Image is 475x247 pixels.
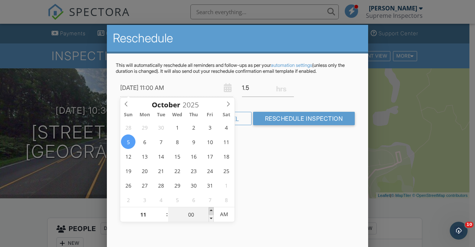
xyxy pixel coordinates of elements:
span: October 20, 2025 [137,163,152,178]
span: November 8, 2025 [219,192,233,207]
span: Tue [153,113,169,117]
input: Reschedule Inspection [253,112,355,125]
span: October 14, 2025 [154,149,168,163]
span: November 6, 2025 [186,192,201,207]
span: October 11, 2025 [219,134,233,149]
span: October 30, 2025 [186,178,201,192]
span: Click to toggle [214,207,234,222]
span: October 9, 2025 [186,134,201,149]
h2: Reschedule [113,31,362,46]
span: October 1, 2025 [170,120,184,134]
span: October 26, 2025 [121,178,135,192]
a: automation settings [271,62,312,68]
span: October 2, 2025 [186,120,201,134]
span: October 29, 2025 [170,178,184,192]
span: October 23, 2025 [186,163,201,178]
span: Sun [120,113,137,117]
span: Fri [202,113,218,117]
span: November 3, 2025 [137,192,152,207]
span: Wed [169,113,186,117]
span: October 28, 2025 [154,178,168,192]
span: October 17, 2025 [203,149,217,163]
iframe: Intercom live chat [450,222,468,240]
span: October 3, 2025 [203,120,217,134]
span: October 5, 2025 [121,134,135,149]
span: 10 [465,222,474,228]
span: October 4, 2025 [219,120,233,134]
span: September 28, 2025 [121,120,135,134]
span: October 22, 2025 [170,163,184,178]
span: November 2, 2025 [121,192,135,207]
span: : [166,207,168,222]
span: October 27, 2025 [137,178,152,192]
span: October 13, 2025 [137,149,152,163]
span: November 5, 2025 [170,192,184,207]
span: October 21, 2025 [154,163,168,178]
span: October 18, 2025 [219,149,233,163]
input: Scroll to increment [180,100,205,110]
span: October 31, 2025 [203,178,217,192]
span: October 24, 2025 [203,163,217,178]
span: September 29, 2025 [137,120,152,134]
span: Thu [186,113,202,117]
span: September 30, 2025 [154,120,168,134]
span: October 16, 2025 [186,149,201,163]
span: October 7, 2025 [154,134,168,149]
span: October 10, 2025 [203,134,217,149]
span: October 15, 2025 [170,149,184,163]
span: Scroll to increment [152,101,180,108]
span: November 7, 2025 [203,192,217,207]
span: Mon [137,113,153,117]
span: November 1, 2025 [219,178,233,192]
input: Scroll to increment [168,207,214,222]
span: October 8, 2025 [170,134,184,149]
span: October 25, 2025 [219,163,233,178]
span: Sat [218,113,235,117]
span: October 12, 2025 [121,149,135,163]
input: Scroll to increment [120,207,166,222]
span: October 6, 2025 [137,134,152,149]
p: This will automatically reschedule all reminders and follow-ups as per your (unless only the dura... [116,62,359,74]
span: November 4, 2025 [154,192,168,207]
span: October 19, 2025 [121,163,135,178]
